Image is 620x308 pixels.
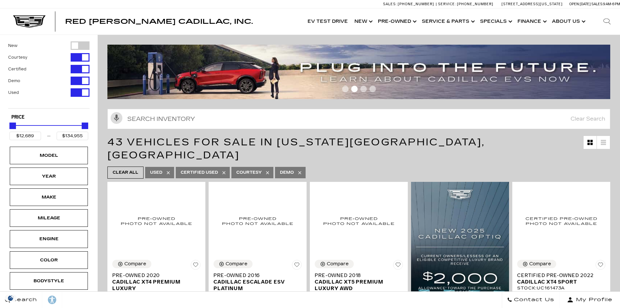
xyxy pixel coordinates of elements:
[603,2,620,6] span: 9 AM-6 PM
[33,277,65,285] div: Bodystyle
[33,194,65,201] div: Make
[112,272,200,292] a: Pre-Owned 2020Cadillac XT4 Premium Luxury
[181,169,218,177] span: Certified Used
[436,2,495,6] a: Service: [PHONE_NUMBER]
[569,2,591,6] span: Open [DATE]
[477,8,514,35] a: Specials
[214,272,297,279] span: Pre-Owned 2016
[214,279,297,292] span: Cadillac Escalade ESV Platinum
[10,251,88,269] div: ColorColor
[214,187,302,255] img: 2016 Cadillac Escalade ESV Platinum
[393,260,403,272] button: Save Vehicle
[517,285,605,291] div: Stock : UC161473A
[214,272,302,292] a: Pre-Owned 2016Cadillac Escalade ESV Platinum
[398,2,434,6] span: [PHONE_NUMBER]
[512,295,554,304] span: Contact Us
[3,295,18,301] img: Opt-Out Icon
[375,8,419,35] a: Pre-Owned
[369,86,376,92] span: Go to slide 4
[591,2,603,6] span: Sales:
[8,89,19,96] label: Used
[112,272,196,279] span: Pre-Owned 2020
[517,279,600,285] span: Cadillac XT4 Sport
[214,260,253,268] button: Compare Vehicle
[10,168,88,185] div: YearYear
[573,295,613,304] span: My Profile
[112,187,200,255] img: 2020 Cadillac XT4 Premium Luxury
[559,292,620,308] button: Open user profile menu
[33,214,65,222] div: Mileage
[438,2,456,6] span: Service:
[315,187,403,255] img: 2018 Cadillac XT5 Premium Luxury AWD
[383,2,397,6] span: Sales:
[315,272,398,279] span: Pre-Owned 2018
[529,261,551,267] div: Compare
[517,272,600,279] span: Certified Pre-Owned 2022
[9,120,88,140] div: Price
[351,8,375,35] a: New
[107,136,485,161] span: 43 Vehicles for Sale in [US_STATE][GEOGRAPHIC_DATA], [GEOGRAPHIC_DATA]
[124,261,146,267] div: Compare
[226,261,247,267] div: Compare
[13,15,46,28] img: Cadillac Dark Logo with Cadillac White Text
[596,260,605,272] button: Save Vehicle
[457,2,493,6] span: [PHONE_NUMBER]
[65,18,253,25] a: Red [PERSON_NAME] Cadillac, Inc.
[383,2,436,6] a: Sales: [PHONE_NUMBER]
[315,272,403,292] a: Pre-Owned 2018Cadillac XT5 Premium Luxury AWD
[3,295,18,301] section: Click to Open Cookie Consent Modal
[502,292,559,308] a: Contact Us
[107,45,615,99] img: ev-blog-post-banners4
[236,169,262,177] span: Courtesy
[112,279,196,292] span: Cadillac XT4 Premium Luxury
[8,41,90,108] div: Filter by Vehicle Type
[351,86,358,92] span: Go to slide 2
[191,260,200,272] button: Save Vehicle
[33,152,65,159] div: Model
[33,257,65,264] div: Color
[113,169,138,177] span: Clear All
[10,272,88,290] div: BodystyleBodystyle
[360,86,367,92] span: Go to slide 3
[82,123,88,129] div: Maximum Price
[517,187,605,255] img: 2022 Cadillac XT4 Sport
[315,260,354,268] button: Compare Vehicle
[8,42,18,49] label: New
[304,8,351,35] a: EV Test Drive
[8,54,27,61] label: Courtesy
[280,169,294,177] span: Demo
[10,230,88,248] div: EngineEngine
[150,169,162,177] span: Used
[315,279,398,292] span: Cadillac XT5 Premium Luxury AWD
[514,8,549,35] a: Finance
[33,235,65,242] div: Engine
[342,86,349,92] span: Go to slide 1
[33,173,65,180] div: Year
[8,66,26,72] label: Certified
[549,8,587,35] a: About Us
[107,109,610,129] input: Search Inventory
[8,78,20,84] label: Demo
[10,295,37,304] span: Search
[10,147,88,164] div: ModelModel
[517,272,605,285] a: Certified Pre-Owned 2022Cadillac XT4 Sport
[57,132,88,140] input: Maximum
[419,8,477,35] a: Service & Parts
[10,209,88,227] div: MileageMileage
[292,260,302,272] button: Save Vehicle
[9,123,16,129] div: Minimum Price
[111,112,122,124] svg: Click to toggle on voice search
[327,261,349,267] div: Compare
[517,260,556,268] button: Compare Vehicle
[9,132,41,140] input: Minimum
[112,260,151,268] button: Compare Vehicle
[10,188,88,206] div: MakeMake
[502,2,563,6] a: [STREET_ADDRESS][US_STATE]
[11,114,86,120] h5: Price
